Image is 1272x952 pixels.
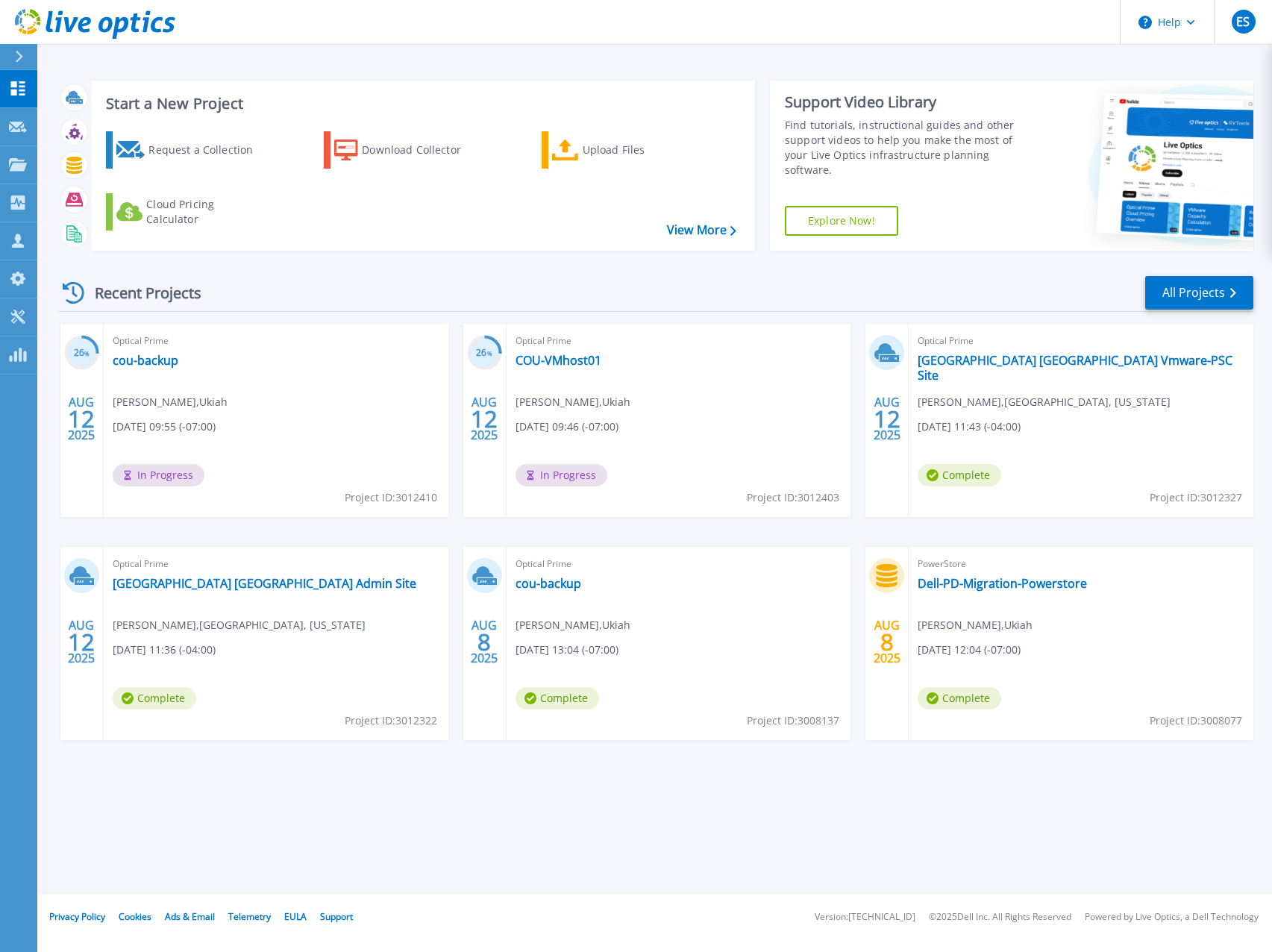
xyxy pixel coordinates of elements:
span: [PERSON_NAME] , [GEOGRAPHIC_DATA], [US_STATE] [918,394,1171,410]
span: % [487,349,492,357]
span: ES [1236,16,1250,28]
h3: 26 [64,345,99,362]
a: Download Collector [324,131,490,169]
div: AUG 2025 [67,615,95,669]
a: View More [667,223,736,237]
div: Recent Projects [57,275,222,311]
a: EULA [284,910,307,923]
a: Privacy Policy [49,910,105,923]
a: [GEOGRAPHIC_DATA] [GEOGRAPHIC_DATA] Admin Site [113,576,416,591]
span: 12 [68,413,95,425]
span: [PERSON_NAME] , Ukiah [516,394,630,410]
span: Optical Prime [113,556,439,572]
a: All Projects [1145,276,1253,310]
span: 8 [880,636,894,648]
div: Find tutorials, instructional guides and other support videos to help you make the most of your L... [785,118,1030,178]
div: AUG 2025 [470,392,498,446]
div: AUG 2025 [873,615,901,669]
a: [GEOGRAPHIC_DATA] [GEOGRAPHIC_DATA] Vmware-PSC Site [918,353,1244,383]
div: AUG 2025 [873,392,901,446]
span: Complete [918,687,1001,710]
span: Optical Prime [516,333,842,349]
a: Explore Now! [785,206,898,236]
li: © 2025 Dell Inc. All Rights Reserved [929,912,1071,922]
li: Powered by Live Optics, a Dell Technology [1085,912,1259,922]
span: [DATE] 09:46 (-07:00) [516,419,618,435]
span: Optical Prime [113,333,439,349]
a: Request a Collection [106,131,272,169]
div: AUG 2025 [67,392,95,446]
span: [DATE] 11:43 (-04:00) [918,419,1021,435]
a: cou-backup [113,353,178,368]
span: Project ID: 3012327 [1150,489,1242,506]
span: PowerStore [918,556,1244,572]
div: Request a Collection [148,135,268,165]
span: Project ID: 3012403 [747,489,839,506]
span: [PERSON_NAME] , Ukiah [113,394,228,410]
div: Support Video Library [785,93,1030,112]
span: 12 [471,413,498,425]
span: [DATE] 12:04 (-07:00) [918,642,1021,658]
span: Project ID: 3008137 [747,713,839,729]
a: Cookies [119,910,151,923]
a: Ads & Email [165,910,215,923]
span: In Progress [113,464,204,486]
span: Project ID: 3012410 [345,489,437,506]
span: [PERSON_NAME] , Ukiah [918,617,1033,633]
span: [PERSON_NAME] , Ukiah [516,617,630,633]
span: 12 [68,636,95,648]
span: % [84,349,90,357]
span: [PERSON_NAME] , [GEOGRAPHIC_DATA], [US_STATE] [113,617,366,633]
a: cou-backup [516,576,581,591]
div: AUG 2025 [470,615,498,669]
span: 12 [874,413,900,425]
span: In Progress [516,464,607,486]
span: Complete [918,464,1001,486]
span: Complete [516,687,599,710]
a: Cloud Pricing Calculator [106,193,272,231]
span: [DATE] 09:55 (-07:00) [113,419,216,435]
a: COU-VMhost01 [516,353,601,368]
span: 8 [477,636,491,648]
span: [DATE] 11:36 (-04:00) [113,642,216,658]
div: Download Collector [362,135,481,165]
span: Project ID: 3012322 [345,713,437,729]
a: Upload Files [542,131,708,169]
li: Version: [TECHNICAL_ID] [815,912,915,922]
h3: 26 [467,345,502,362]
div: Upload Files [583,135,702,165]
div: Cloud Pricing Calculator [146,197,266,227]
span: [DATE] 13:04 (-07:00) [516,642,618,658]
a: Telemetry [228,910,271,923]
a: Support [320,910,353,923]
h3: Start a New Project [106,95,736,112]
span: Complete [113,687,196,710]
a: Dell-PD-Migration-Powerstore [918,576,1087,591]
span: Project ID: 3008077 [1150,713,1242,729]
span: Optical Prime [918,333,1244,349]
span: Optical Prime [516,556,842,572]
